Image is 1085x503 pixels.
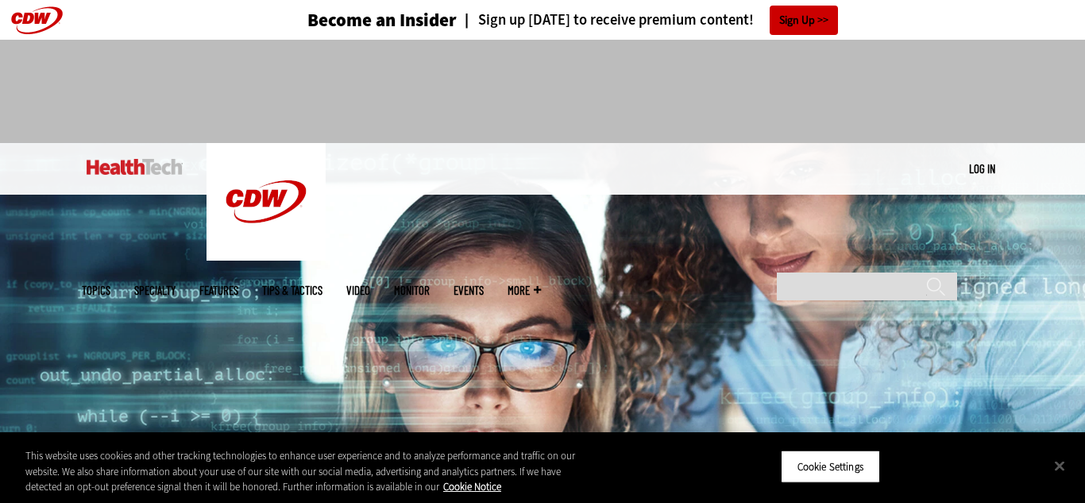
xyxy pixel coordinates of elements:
iframe: advertisement [253,56,832,127]
span: Specialty [134,284,176,296]
a: Sign up [DATE] to receive premium content! [457,13,754,28]
a: Sign Up [770,6,838,35]
a: CDW [207,248,326,265]
h3: Become an Insider [307,11,457,29]
img: Home [87,159,183,175]
span: More [508,284,541,296]
div: User menu [969,161,995,177]
a: Become an Insider [248,11,457,29]
button: Close [1042,448,1077,483]
button: Cookie Settings [781,450,880,483]
span: Topics [82,284,110,296]
a: Log in [969,161,995,176]
a: More information about your privacy [443,480,501,493]
a: Events [454,284,484,296]
a: Features [199,284,238,296]
img: Home [207,143,326,261]
a: Tips & Tactics [262,284,322,296]
div: This website uses cookies and other tracking technologies to enhance user experience and to analy... [25,448,597,495]
a: MonITor [394,284,430,296]
a: Video [346,284,370,296]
